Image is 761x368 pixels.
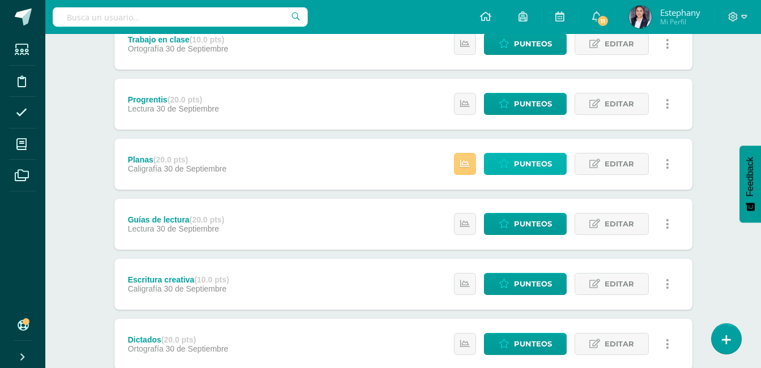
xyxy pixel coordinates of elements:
[514,33,552,54] span: Punteos
[156,224,219,233] span: 30 de Septiembre
[745,157,755,196] span: Feedback
[605,93,634,114] span: Editar
[154,155,188,164] strong: (20.0 pts)
[514,213,552,234] span: Punteos
[127,164,161,173] span: Caligrafía
[484,273,567,295] a: Punteos
[189,215,224,224] strong: (20.0 pts)
[629,6,652,28] img: 07998e3a003b75678539ed9da100f3a7.png
[127,284,161,293] span: Caligrafía
[127,104,154,113] span: Lectura
[484,153,567,175] a: Punteos
[164,284,227,293] span: 30 de Septiembre
[484,93,567,115] a: Punteos
[127,224,154,233] span: Lectura
[484,213,567,235] a: Punteos
[165,44,228,53] span: 30 de Septiembre
[127,344,163,353] span: Ortografía
[127,155,226,164] div: Planas
[127,275,229,284] div: Escritura creativa
[605,333,634,354] span: Editar
[165,344,228,353] span: 30 de Septiembre
[53,7,308,27] input: Busca un usuario...
[514,153,552,174] span: Punteos
[605,33,634,54] span: Editar
[514,93,552,114] span: Punteos
[597,15,609,27] span: 11
[189,35,224,44] strong: (10.0 pts)
[605,153,634,174] span: Editar
[127,95,219,104] div: Progrentis
[161,335,196,344] strong: (20.0 pts)
[605,273,634,294] span: Editar
[660,7,700,18] span: Estephany
[194,275,229,284] strong: (10.0 pts)
[127,215,224,224] div: Guías de lectura
[605,213,634,234] span: Editar
[484,33,567,55] a: Punteos
[127,35,228,44] div: Trabajo en clase
[167,95,202,104] strong: (20.0 pts)
[127,335,228,344] div: Dictados
[156,104,219,113] span: 30 de Septiembre
[514,333,552,354] span: Punteos
[164,164,227,173] span: 30 de Septiembre
[660,17,700,27] span: Mi Perfil
[127,44,163,53] span: Ortografía
[484,333,567,355] a: Punteos
[514,273,552,294] span: Punteos
[739,146,761,222] button: Feedback - Mostrar encuesta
